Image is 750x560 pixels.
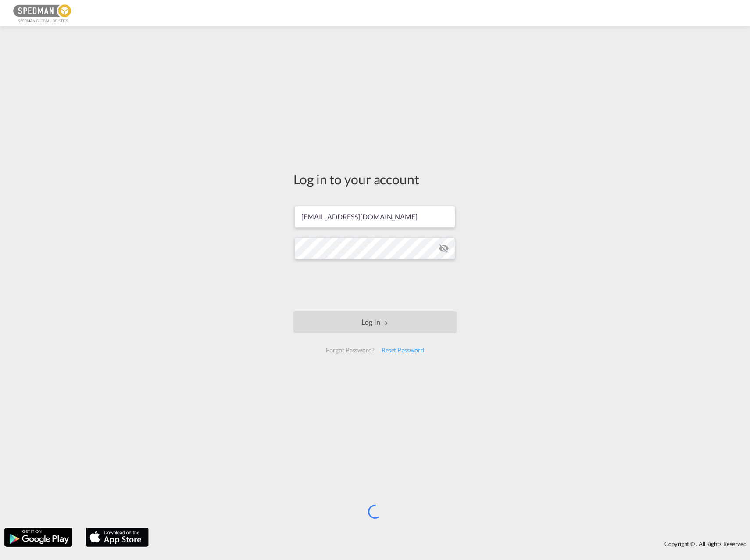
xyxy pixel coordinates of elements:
[293,311,457,333] button: LOGIN
[4,527,73,548] img: google.png
[322,342,378,358] div: Forgot Password?
[13,4,72,23] img: c12ca350ff1b11efb6b291369744d907.png
[293,170,457,188] div: Log in to your account
[439,243,449,254] md-icon: icon-eye-off
[378,342,428,358] div: Reset Password
[294,206,455,228] input: Enter email/phone number
[85,527,150,548] img: apple.png
[308,268,442,302] iframe: reCAPTCHA
[153,536,750,551] div: Copyright © . All Rights Reserved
